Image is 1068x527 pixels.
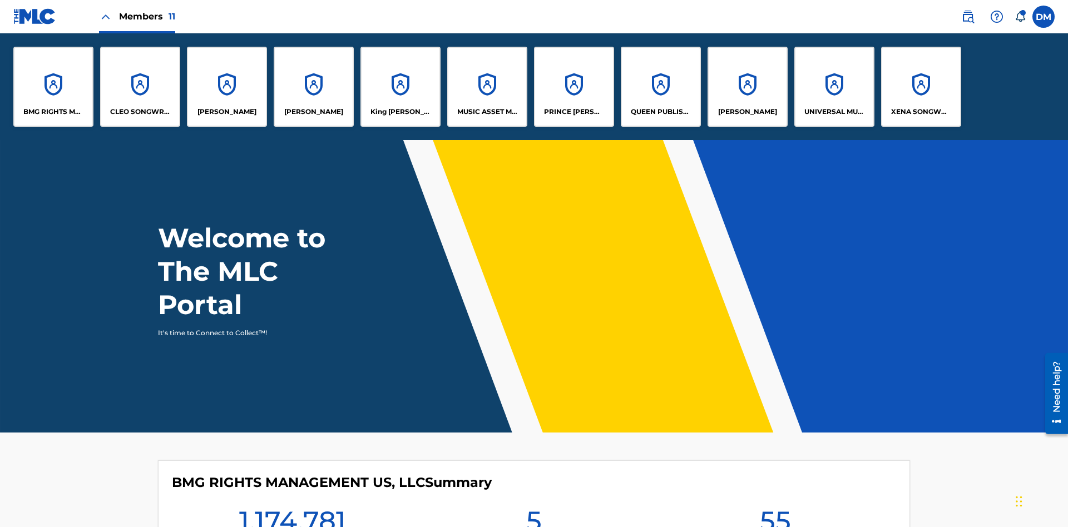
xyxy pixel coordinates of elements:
p: ELVIS COSTELLO [197,107,256,117]
a: AccountsUNIVERSAL MUSIC PUB GROUP [794,47,874,127]
div: Help [986,6,1008,28]
p: PRINCE MCTESTERSON [544,107,605,117]
p: CLEO SONGWRITER [110,107,171,117]
a: AccountsMUSIC ASSET MANAGEMENT (MAM) [447,47,527,127]
a: Accounts[PERSON_NAME] [187,47,267,127]
span: 11 [169,11,175,22]
p: XENA SONGWRITER [891,107,952,117]
p: King McTesterson [370,107,431,117]
iframe: Chat Widget [1012,474,1068,527]
p: BMG RIGHTS MANAGEMENT US, LLC [23,107,84,117]
a: AccountsQUEEN PUBLISHA [621,47,701,127]
a: AccountsKing [PERSON_NAME] [360,47,441,127]
a: AccountsXENA SONGWRITER [881,47,961,127]
div: Notifications [1015,11,1026,22]
a: AccountsCLEO SONGWRITER [100,47,180,127]
img: Close [99,10,112,23]
p: It's time to Connect to Collect™! [158,328,351,338]
p: UNIVERSAL MUSIC PUB GROUP [804,107,865,117]
img: search [961,10,975,23]
img: help [990,10,1003,23]
p: EYAMA MCSINGER [284,107,343,117]
span: Members [119,10,175,23]
p: RONALD MCTESTERSON [718,107,777,117]
div: User Menu [1032,6,1055,28]
iframe: Resource Center [1037,349,1068,440]
a: Public Search [957,6,979,28]
a: Accounts[PERSON_NAME] [274,47,354,127]
p: QUEEN PUBLISHA [631,107,691,117]
img: MLC Logo [13,8,56,24]
a: AccountsBMG RIGHTS MANAGEMENT US, LLC [13,47,93,127]
div: Drag [1016,485,1022,518]
h4: BMG RIGHTS MANAGEMENT US, LLC [172,474,492,491]
a: Accounts[PERSON_NAME] [708,47,788,127]
h1: Welcome to The MLC Portal [158,221,366,321]
p: MUSIC ASSET MANAGEMENT (MAM) [457,107,518,117]
a: AccountsPRINCE [PERSON_NAME] [534,47,614,127]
